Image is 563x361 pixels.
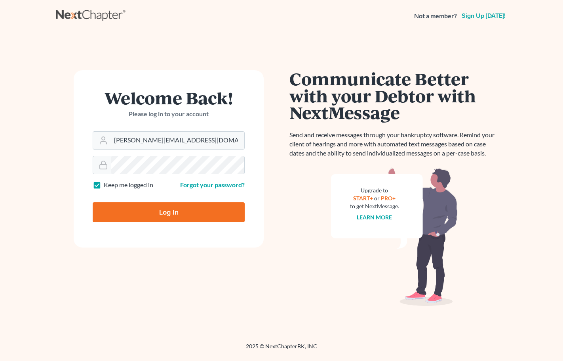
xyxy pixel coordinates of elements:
div: 2025 © NextChapterBK, INC [56,342,507,357]
p: Please log in to your account [93,109,245,119]
span: or [375,195,380,202]
a: Forgot your password? [180,181,245,188]
a: Learn more [357,214,392,221]
a: START+ [354,195,373,202]
div: to get NextMessage. [350,202,399,210]
h1: Welcome Back! [93,89,245,106]
strong: Not a member? [414,12,457,21]
a: Sign up [DATE]! [460,13,507,19]
div: Upgrade to [350,186,399,194]
h1: Communicate Better with your Debtor with NextMessage [289,70,499,121]
p: Send and receive messages through your bankruptcy software. Remind your client of hearings and mo... [289,131,499,158]
a: PRO+ [381,195,396,202]
img: nextmessage_bg-59042aed3d76b12b5cd301f8e5b87938c9018125f34e5fa2b7a6b67550977c72.svg [331,167,458,306]
label: Keep me logged in [104,180,153,190]
input: Log In [93,202,245,222]
input: Email Address [111,132,244,149]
